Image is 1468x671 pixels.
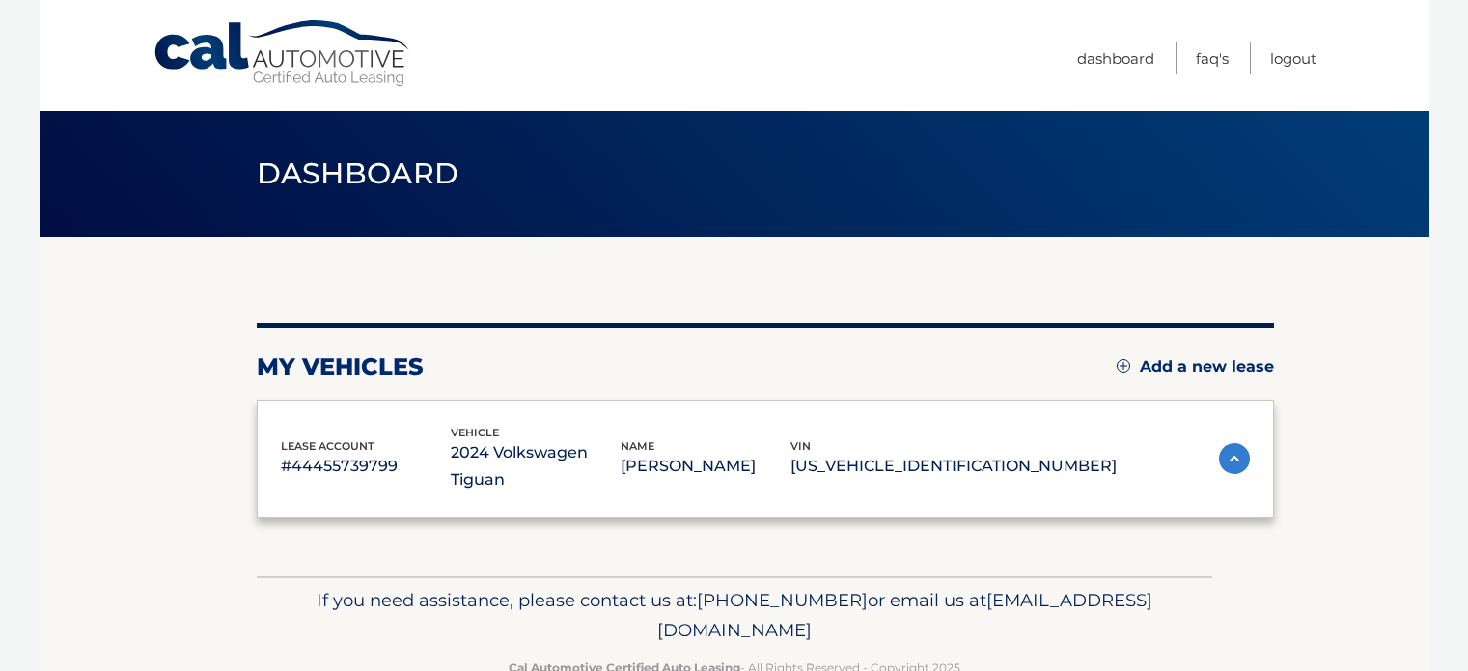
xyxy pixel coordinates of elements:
[281,453,451,480] p: #44455739799
[152,19,413,88] a: Cal Automotive
[621,439,654,453] span: name
[257,155,459,191] span: Dashboard
[269,585,1200,647] p: If you need assistance, please contact us at: or email us at
[697,589,868,611] span: [PHONE_NUMBER]
[1270,42,1316,74] a: Logout
[1117,357,1274,377] a: Add a new lease
[451,439,621,493] p: 2024 Volkswagen Tiguan
[281,439,374,453] span: lease account
[790,453,1117,480] p: [US_VEHICLE_IDENTIFICATION_NUMBER]
[1219,443,1250,474] img: accordion-active.svg
[1196,42,1229,74] a: FAQ's
[257,352,424,381] h2: my vehicles
[790,439,811,453] span: vin
[621,453,790,480] p: [PERSON_NAME]
[1117,359,1130,373] img: add.svg
[451,426,499,439] span: vehicle
[1077,42,1154,74] a: Dashboard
